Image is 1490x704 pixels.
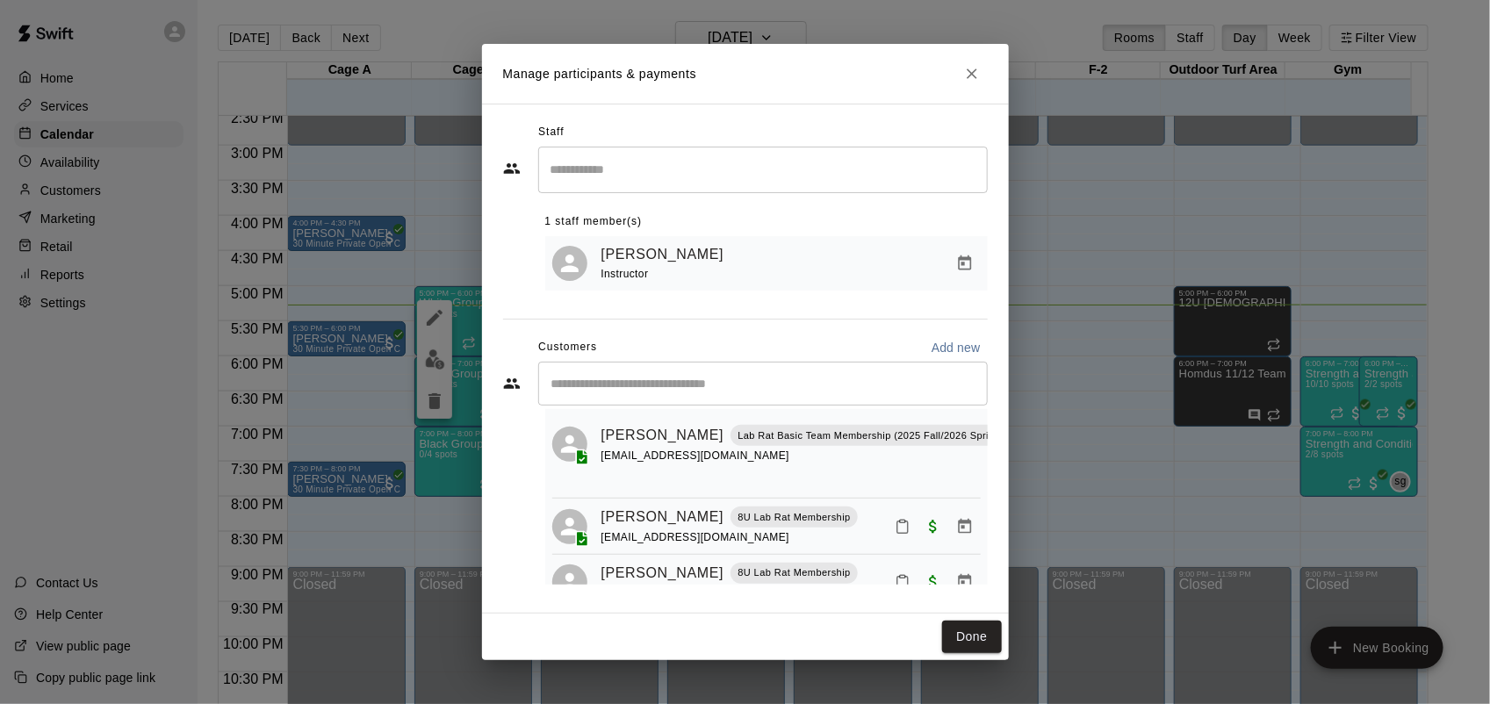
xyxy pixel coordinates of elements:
button: Mark attendance [888,567,918,597]
button: Add new [925,334,988,362]
p: 8U Lab Rat Membership [738,565,850,580]
span: Instructor [601,268,649,280]
p: Manage participants & payments [503,65,697,83]
div: Matt McGrew [552,246,587,281]
a: [PERSON_NAME] [601,243,724,266]
div: Matthew Pilorin [552,427,587,462]
button: Close [956,58,988,90]
span: [EMAIL_ADDRESS][DOMAIN_NAME] [601,531,790,543]
button: Manage bookings & payment [949,248,981,279]
p: 8U Lab Rat Membership [738,510,850,525]
div: Start typing to search customers... [538,362,988,406]
button: Manage bookings & payment [949,511,981,542]
span: Customers [538,334,597,362]
svg: Customers [503,375,521,392]
div: Wyatt Coleman [552,564,587,600]
svg: Staff [503,160,521,177]
button: Manage bookings & payment [949,566,981,598]
a: [PERSON_NAME] [601,562,724,585]
button: Mark attendance [888,512,918,542]
div: Rowan Enriquez [552,509,587,544]
span: Paid with Credit [918,518,949,533]
span: Paid with Card [918,573,949,588]
span: [EMAIL_ADDRESS][DOMAIN_NAME] [601,449,790,462]
span: 1 staff member(s) [545,208,643,236]
a: [PERSON_NAME] [601,506,724,528]
p: Lab Rat Basic Team Membership (2025 Fall/2026 Spring) [738,428,1004,443]
p: Add new [932,339,981,356]
button: Done [942,621,1001,653]
div: Search staff [538,147,988,193]
a: [PERSON_NAME] [601,424,724,447]
span: Staff [538,119,564,147]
